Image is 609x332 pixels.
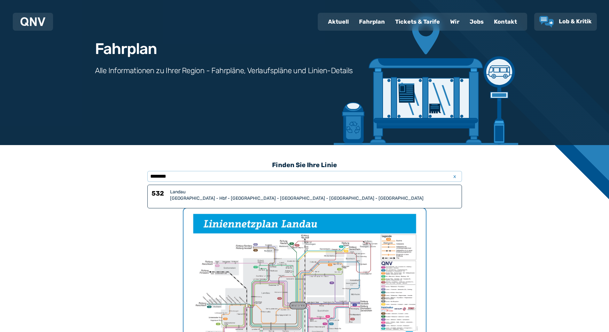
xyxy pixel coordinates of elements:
[450,173,459,180] span: x
[20,15,45,28] a: QNV Logo
[323,13,354,30] a: Aktuell
[20,17,45,26] img: QNV Logo
[170,195,458,202] div: [GEOGRAPHIC_DATA] - Hbf - [GEOGRAPHIC_DATA] - [GEOGRAPHIC_DATA] - [GEOGRAPHIC_DATA] - [GEOGRAPHIC...
[170,189,458,195] div: Landau
[489,13,522,30] a: Kontakt
[559,18,592,25] span: Lob & Kritik
[95,66,353,76] h3: Alle Informationen zu Ihrer Region - Fahrpläne, Verlaufspläne und Linien-Details
[539,16,592,27] a: Lob & Kritik
[152,189,168,202] h6: 532
[465,13,489,30] a: Jobs
[354,13,390,30] a: Fahrplan
[95,41,157,57] h1: Fahrplan
[147,158,462,172] h3: Finden Sie Ihre Linie
[445,13,465,30] a: Wir
[390,13,445,30] a: Tickets & Tarife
